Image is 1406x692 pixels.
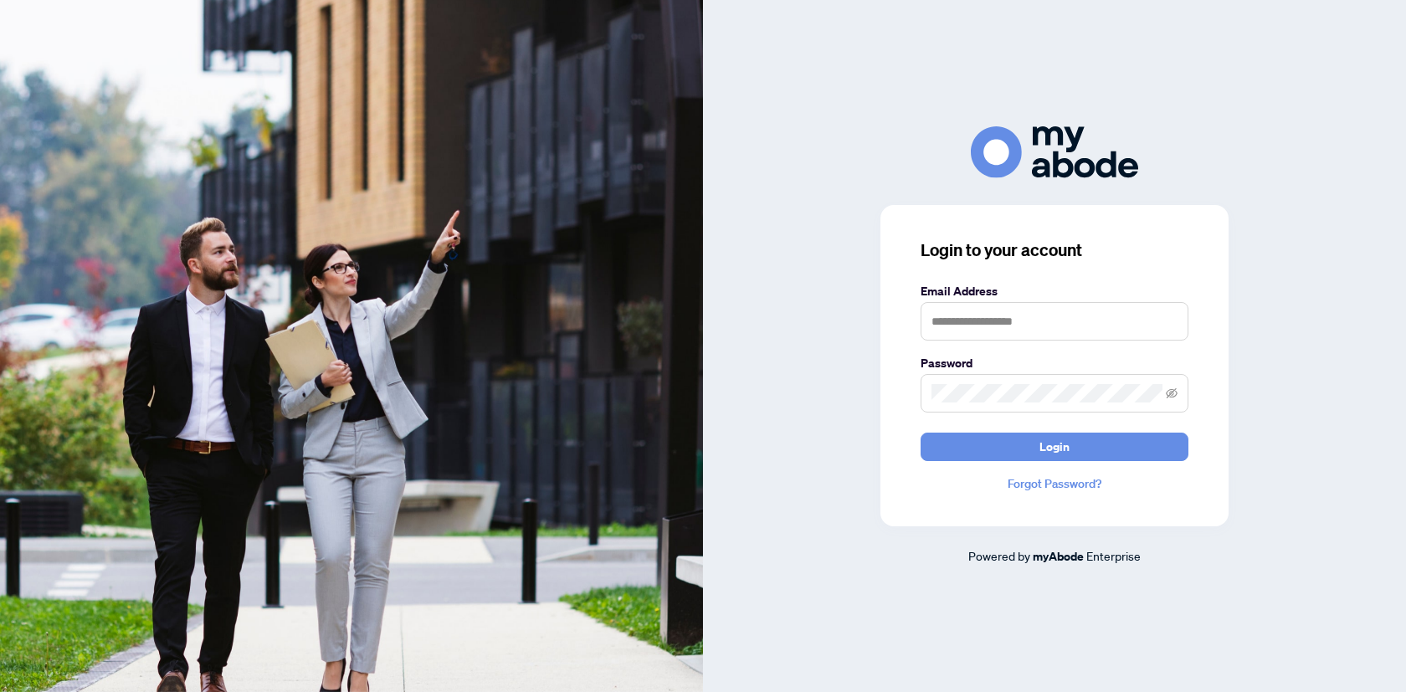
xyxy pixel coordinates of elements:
img: ma-logo [971,126,1138,177]
label: Password [921,354,1188,372]
label: Email Address [921,282,1188,300]
span: eye-invisible [1166,387,1178,399]
h3: Login to your account [921,238,1188,262]
a: Forgot Password? [921,474,1188,493]
span: Powered by [968,548,1030,563]
a: myAbode [1033,547,1084,566]
button: Login [921,433,1188,461]
span: Login [1039,433,1070,460]
span: Enterprise [1086,548,1141,563]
